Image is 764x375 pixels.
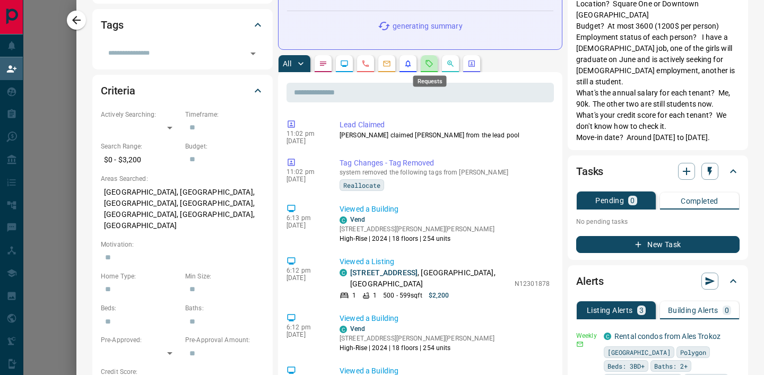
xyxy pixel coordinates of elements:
p: Building Alerts [668,307,718,314]
p: Beds: [101,303,180,313]
p: , [GEOGRAPHIC_DATA], [GEOGRAPHIC_DATA] [350,267,509,290]
p: [DATE] [286,274,324,282]
p: Viewed a Listing [340,256,550,267]
div: condos.ca [340,269,347,276]
p: Listing Alerts [587,307,633,314]
p: High-Rise | 2024 | 18 floors | 254 units [340,343,494,353]
p: system removed the following tags from [PERSON_NAME] [340,169,550,176]
p: [STREET_ADDRESS][PERSON_NAME][PERSON_NAME] [340,224,494,234]
p: 0 [630,197,635,204]
p: Viewed a Building [340,204,550,215]
p: Pending [595,197,624,204]
p: generating summary [393,21,462,32]
h2: Tasks [576,163,603,180]
p: High-Rise | 2024 | 18 floors | 254 units [340,234,494,243]
a: Vend [350,325,365,333]
p: No pending tasks [576,214,740,230]
div: Tasks [576,159,740,184]
svg: Agent Actions [467,59,476,68]
p: 11:02 pm [286,130,324,137]
p: [STREET_ADDRESS][PERSON_NAME][PERSON_NAME] [340,334,494,343]
p: 6:13 pm [286,214,324,222]
svg: Lead Browsing Activity [340,59,349,68]
p: Motivation: [101,240,264,249]
svg: Emails [383,59,391,68]
p: [DATE] [286,176,324,183]
p: [GEOGRAPHIC_DATA], [GEOGRAPHIC_DATA], [GEOGRAPHIC_DATA], [GEOGRAPHIC_DATA], [GEOGRAPHIC_DATA], [G... [101,184,264,234]
p: 3 [639,307,644,314]
p: Viewed a Building [340,313,550,324]
p: Search Range: [101,142,180,151]
h2: Criteria [101,82,135,99]
p: Areas Searched: [101,174,264,184]
p: N12301878 [515,279,550,289]
p: 11:02 pm [286,168,324,176]
p: Weekly [576,331,597,341]
p: Timeframe: [185,110,264,119]
svg: Listing Alerts [404,59,412,68]
p: 6:12 pm [286,267,324,274]
p: [PERSON_NAME] claimed [PERSON_NAME] from the lead pool [340,130,550,140]
div: condos.ca [604,333,611,340]
div: condos.ca [340,326,347,333]
h2: Alerts [576,273,604,290]
p: Home Type: [101,272,180,281]
svg: Opportunities [446,59,455,68]
p: Pre-Approved: [101,335,180,345]
p: 1 [352,291,356,300]
p: 6:12 pm [286,324,324,331]
a: Rental condos from Ales Trokoz [614,332,720,341]
p: Pre-Approval Amount: [185,335,264,345]
div: Criteria [101,78,264,103]
button: New Task [576,236,740,253]
span: Beds: 3BD+ [607,361,645,371]
a: Vend [350,216,365,223]
h2: Tags [101,16,123,33]
p: [DATE] [286,331,324,338]
button: Open [246,46,261,61]
p: All [283,60,291,67]
span: Baths: 2+ [654,361,688,371]
p: [DATE] [286,222,324,229]
div: Alerts [576,268,740,294]
a: [STREET_ADDRESS] [350,268,418,277]
span: Polygon [680,347,706,357]
p: Completed [681,197,718,205]
div: condos.ca [340,216,347,224]
div: Requests [413,76,447,87]
div: Tags [101,12,264,38]
span: Reallocate [343,180,380,190]
svg: Notes [319,59,327,68]
p: 500 - 599 sqft [383,291,422,300]
p: Lead Claimed [340,119,550,130]
p: [DATE] [286,137,324,145]
p: 1 [373,291,377,300]
p: Budget: [185,142,264,151]
p: Actively Searching: [101,110,180,119]
svg: Calls [361,59,370,68]
p: Min Size: [185,272,264,281]
p: $0 - $3,200 [101,151,180,169]
p: Tag Changes - Tag Removed [340,158,550,169]
p: $2,200 [429,291,449,300]
p: 0 [725,307,729,314]
svg: Requests [425,59,433,68]
p: Baths: [185,303,264,313]
span: [GEOGRAPHIC_DATA] [607,347,671,357]
svg: Email [576,341,584,348]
